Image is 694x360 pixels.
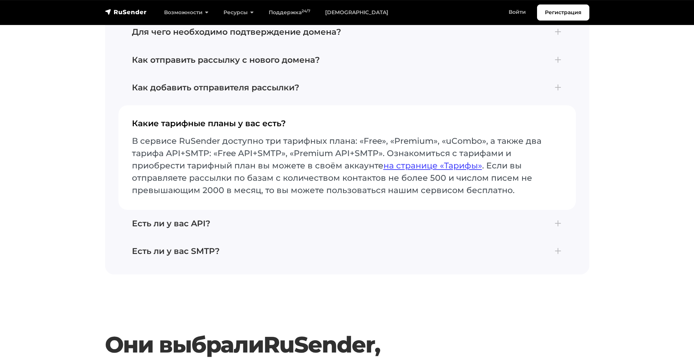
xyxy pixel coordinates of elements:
[302,9,310,13] sup: 24/7
[383,161,482,171] a: на странице «Тарифы»
[105,8,147,16] img: RuSender
[318,5,396,20] a: [DEMOGRAPHIC_DATA]
[132,55,562,65] h4: Как отправить рассылку с нового домена?
[132,219,562,229] h4: Есть ли у вас API?
[263,331,374,358] a: RuSender
[132,135,562,196] p: В сервисе RuSender доступно три тарифных плана: «Free», «Premium», «uCombo», а также два тарифа A...
[132,27,562,37] h4: Для чего необходимо подтверждение домена?
[132,83,562,93] h4: Как добавить отправителя рассылки?
[157,5,216,20] a: Возможности
[216,5,261,20] a: Ресурсы
[261,5,318,20] a: Поддержка24/7
[132,119,562,134] h4: Какие тарифные планы у вас есть?
[132,246,562,256] h4: Есть ли у вас SMTP?
[537,4,589,21] a: Регистрация
[501,4,533,20] a: Войти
